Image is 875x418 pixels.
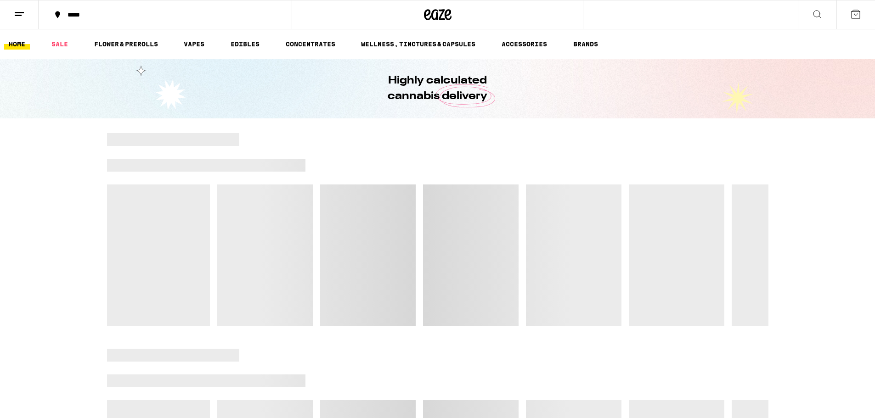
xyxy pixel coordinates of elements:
[569,39,603,50] a: BRANDS
[226,39,264,50] a: EDIBLES
[362,73,514,104] h1: Highly calculated cannabis delivery
[281,39,340,50] a: CONCENTRATES
[179,39,209,50] a: VAPES
[47,39,73,50] a: SALE
[90,39,163,50] a: FLOWER & PREROLLS
[497,39,552,50] a: ACCESSORIES
[356,39,480,50] a: WELLNESS, TINCTURES & CAPSULES
[4,39,30,50] a: HOME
